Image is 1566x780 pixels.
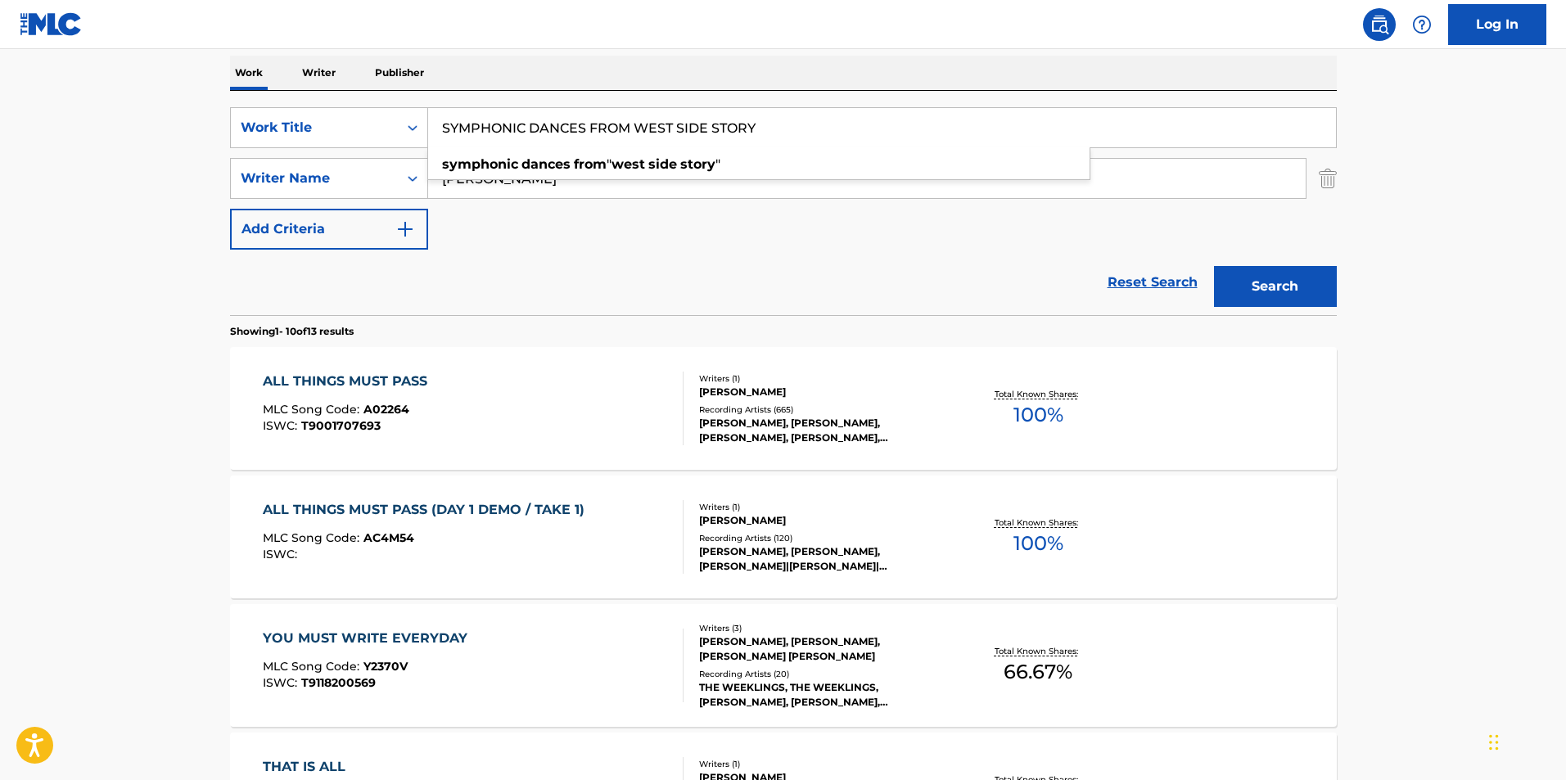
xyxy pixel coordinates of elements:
span: ISWC : [263,675,301,690]
div: Recording Artists ( 665 ) [699,404,946,416]
div: Work Title [241,118,388,138]
div: Drag [1489,718,1499,767]
div: THAT IS ALL [263,757,405,777]
span: ISWC : [263,547,301,561]
div: ALL THINGS MUST PASS (DAY 1 DEMO / TAKE 1) [263,500,593,520]
span: 100 % [1013,400,1063,430]
a: ALL THINGS MUST PASS (DAY 1 DEMO / TAKE 1)MLC Song Code:AC4M54ISWC:Writers (1)[PERSON_NAME]Record... [230,476,1337,598]
strong: story [680,156,715,172]
span: " [715,156,720,172]
img: MLC Logo [20,12,83,36]
div: Writers ( 1 ) [699,758,946,770]
div: [PERSON_NAME], [PERSON_NAME], [PERSON_NAME] [PERSON_NAME] [699,634,946,664]
div: THE WEEKLINGS, THE WEEKLINGS, [PERSON_NAME], [PERSON_NAME], [PERSON_NAME], [PERSON_NAME], SILVER ... [699,680,946,710]
div: Writer Name [241,169,388,188]
iframe: Chat Widget [1484,701,1566,780]
span: 66.67 % [1004,657,1072,687]
img: Delete Criterion [1319,158,1337,199]
a: YOU MUST WRITE EVERYDAYMLC Song Code:Y2370VISWC:T9118200569Writers (3)[PERSON_NAME], [PERSON_NAME... [230,604,1337,727]
strong: side [648,156,677,172]
span: AC4M54 [363,530,414,545]
div: Recording Artists ( 20 ) [699,668,946,680]
span: MLC Song Code : [263,402,363,417]
span: T9001707693 [301,418,381,433]
img: help [1412,15,1432,34]
p: Publisher [370,56,429,90]
span: " [607,156,612,172]
span: 100 % [1013,529,1063,558]
span: ISWC : [263,418,301,433]
p: Writer [297,56,341,90]
a: Reset Search [1099,264,1206,300]
span: T9118200569 [301,675,376,690]
strong: dances [521,156,571,172]
img: 9d2ae6d4665cec9f34b9.svg [395,219,415,239]
button: Add Criteria [230,209,428,250]
a: ALL THINGS MUST PASSMLC Song Code:A02264ISWC:T9001707693Writers (1)[PERSON_NAME]Recording Artists... [230,347,1337,470]
p: Total Known Shares: [995,516,1082,529]
div: ALL THINGS MUST PASS [263,372,436,391]
strong: symphonic [442,156,518,172]
div: [PERSON_NAME], [PERSON_NAME], [PERSON_NAME], [PERSON_NAME], [PERSON_NAME], [PERSON_NAME], [PERSON... [699,416,946,445]
div: Recording Artists ( 120 ) [699,532,946,544]
div: [PERSON_NAME] [699,385,946,399]
p: Total Known Shares: [995,645,1082,657]
a: Log In [1448,4,1546,45]
img: search [1370,15,1389,34]
div: [PERSON_NAME], [PERSON_NAME], [PERSON_NAME]|[PERSON_NAME]|[PERSON_NAME]|[PERSON_NAME], [PERSON_NA... [699,544,946,574]
span: A02264 [363,402,409,417]
form: Search Form [230,107,1337,315]
p: Showing 1 - 10 of 13 results [230,324,354,339]
a: Public Search [1363,8,1396,41]
p: Total Known Shares: [995,388,1082,400]
div: YOU MUST WRITE EVERYDAY [263,629,476,648]
span: MLC Song Code : [263,530,363,545]
div: Writers ( 1 ) [699,501,946,513]
div: Writers ( 1 ) [699,372,946,385]
p: Work [230,56,268,90]
div: Help [1406,8,1438,41]
div: Writers ( 3 ) [699,622,946,634]
span: MLC Song Code : [263,659,363,674]
strong: from [574,156,607,172]
strong: west [612,156,645,172]
button: Search [1214,266,1337,307]
span: Y2370V [363,659,408,674]
div: [PERSON_NAME] [699,513,946,528]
